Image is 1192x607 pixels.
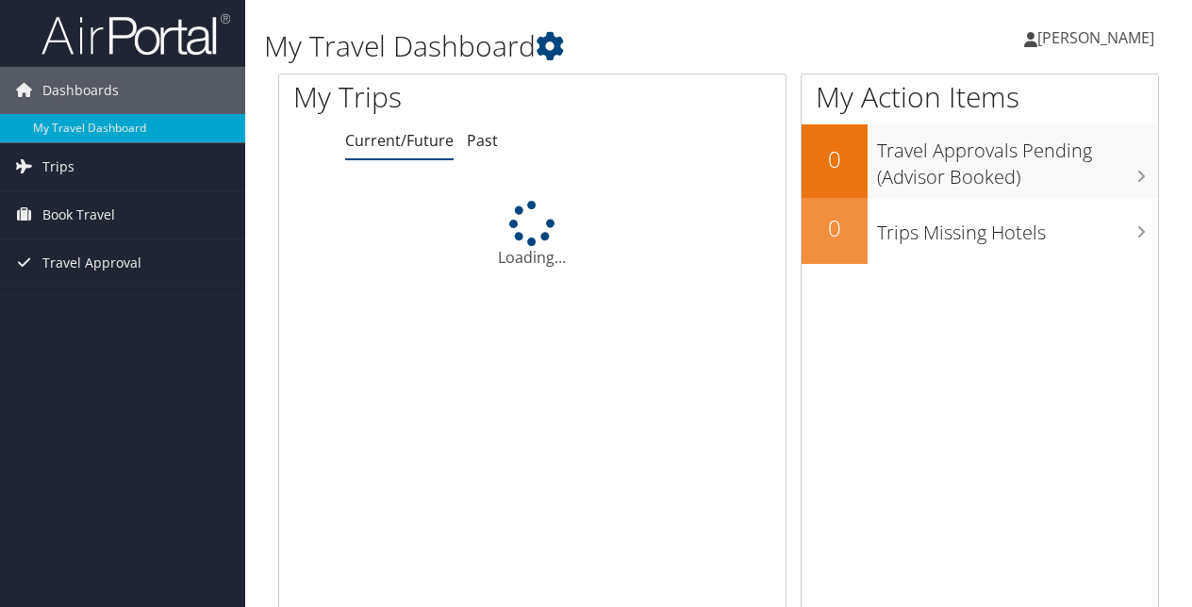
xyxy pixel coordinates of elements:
div: Loading... [279,201,786,269]
h1: My Action Items [802,77,1158,117]
h1: My Travel Dashboard [264,26,870,66]
a: 0Trips Missing Hotels [802,198,1158,264]
h2: 0 [802,212,868,244]
h3: Trips Missing Hotels [877,210,1158,246]
h1: My Trips [293,77,560,117]
a: Current/Future [345,130,454,151]
span: [PERSON_NAME] [1037,27,1154,48]
h3: Travel Approvals Pending (Advisor Booked) [877,128,1158,190]
span: Travel Approval [42,239,141,287]
span: Book Travel [42,191,115,238]
img: airportal-logo.png [41,12,230,57]
a: Past [467,130,498,151]
span: Dashboards [42,67,119,114]
span: Trips [42,143,74,190]
a: [PERSON_NAME] [1024,9,1173,66]
a: 0Travel Approvals Pending (Advisor Booked) [802,124,1158,197]
h2: 0 [802,143,868,175]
